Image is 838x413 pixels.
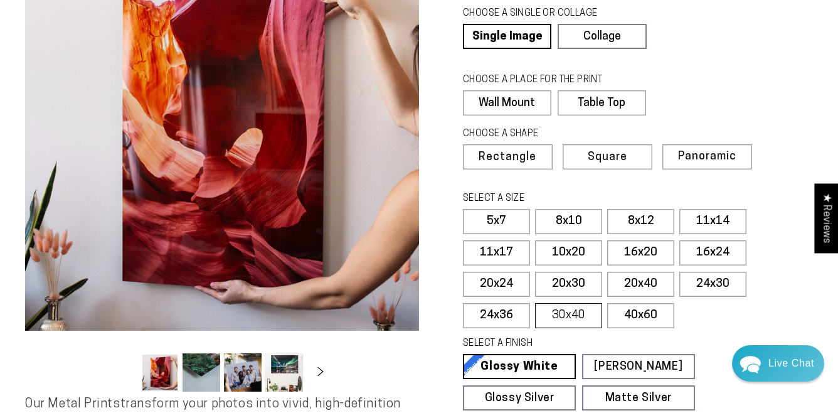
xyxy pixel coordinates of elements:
legend: CHOOSE A SINGLE OR COLLAGE [463,7,635,21]
label: 5x7 [463,209,530,234]
label: 16x24 [679,240,746,265]
span: Rectangle [479,152,536,163]
button: Load image 1 in gallery view [141,353,179,392]
a: Collage [558,24,646,49]
legend: CHOOSE A SHAPE [463,127,636,141]
span: Re:amaze [134,276,169,286]
a: Single Image [463,24,551,49]
div: [PERSON_NAME] [57,164,221,176]
label: 40x60 [607,303,674,328]
p: Okay great, the full resolution is always best [41,137,243,149]
label: 24x36 [463,303,530,328]
button: Load image 3 in gallery view [224,353,262,392]
button: Load image 2 in gallery view [183,353,220,392]
label: 11x14 [679,209,746,234]
button: Slide left [110,359,137,387]
a: Matte Silver [582,385,695,410]
a: Glossy White [463,354,576,379]
span: We run on [96,279,170,285]
a: Send a Message [85,297,182,317]
label: 11x17 [463,240,530,265]
div: [PERSON_NAME] [57,124,221,136]
label: 8x10 [535,209,602,234]
label: 16x20 [607,240,674,265]
span: Panoramic [678,151,736,163]
label: 10x20 [535,240,602,265]
img: John [117,19,150,51]
label: 20x40 [607,272,674,297]
img: Helga [144,19,176,51]
div: Recent Conversations [25,100,240,112]
div: [DATE] [221,165,243,174]
legend: SELECT A FINISH [463,337,668,351]
label: 20x24 [463,272,530,297]
legend: SELECT A SIZE [463,192,668,206]
button: Load image 4 in gallery view [265,353,303,392]
div: [DATE] [221,125,243,134]
legend: CHOOSE A PLACE FOR THE PRINT [463,73,634,87]
label: 24x30 [679,272,746,297]
img: d43a2b16f90f7195f4c1ce3167853375 [41,123,54,136]
img: Marie J [91,19,124,51]
label: 8x12 [607,209,674,234]
a: [PERSON_NAME] [582,354,695,379]
div: Contact Us Directly [768,345,814,382]
button: Slide right [307,359,334,387]
div: Chat widget toggle [732,345,824,382]
label: Table Top [558,90,646,115]
label: Wall Mount [463,90,551,115]
a: Glossy Silver [463,385,576,410]
label: 20x30 [535,272,602,297]
span: Square [588,152,627,163]
div: Click to open Judge.me floating reviews tab [814,183,838,253]
div: We'll respond as soon as we can. [18,58,248,69]
label: 30x40 [535,303,602,328]
img: fba842a801236a3782a25bbf40121a09 [41,164,54,176]
p: Hi [PERSON_NAME], Thank you for sending these pictures and you're welcome. Your new order is read... [41,178,243,190]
